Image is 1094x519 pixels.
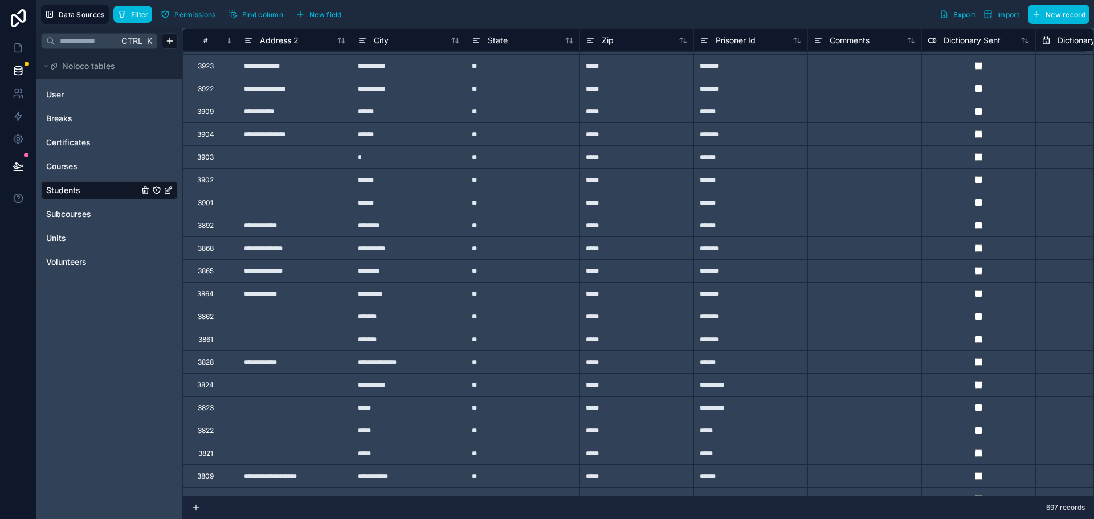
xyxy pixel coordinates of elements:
[198,198,213,207] div: 3901
[198,449,213,458] div: 3821
[197,153,214,162] div: 3903
[953,10,975,19] span: Export
[46,232,66,244] span: Units
[224,6,287,23] button: Find column
[198,403,214,412] div: 3823
[46,232,138,244] a: Units
[41,133,178,152] div: Certificates
[198,358,214,367] div: 3828
[46,137,91,148] span: Certificates
[59,10,105,19] span: Data Sources
[198,335,213,344] div: 3861
[41,5,109,24] button: Data Sources
[198,62,214,71] div: 3923
[198,221,214,230] div: 3892
[46,185,138,196] a: Students
[979,5,1023,24] button: Import
[197,175,214,185] div: 3902
[41,109,178,128] div: Breaks
[113,6,153,23] button: Filter
[157,6,219,23] button: Permissions
[197,472,214,481] div: 3809
[157,6,224,23] a: Permissions
[41,58,171,74] button: Noloco tables
[1046,10,1085,19] span: New record
[1046,503,1085,512] span: 697 records
[46,209,91,220] span: Subcourses
[46,185,80,196] span: Students
[41,253,178,271] div: Volunteers
[602,35,614,46] span: Zip
[41,157,178,175] div: Courses
[488,35,508,46] span: State
[191,36,219,44] div: #
[197,130,214,139] div: 3904
[198,426,214,435] div: 3822
[716,35,756,46] span: Prisoner Id
[120,34,144,48] span: Ctrl
[46,89,64,100] span: User
[46,113,72,124] span: Breaks
[374,35,389,46] span: City
[46,161,77,172] span: Courses
[174,10,215,19] span: Permissions
[197,495,214,504] div: 3807
[944,35,1001,46] span: Dictionary Sent
[260,35,299,46] span: Address 2
[145,37,153,45] span: K
[242,10,283,19] span: Find column
[46,137,138,148] a: Certificates
[46,209,138,220] a: Subcourses
[62,60,115,72] span: Noloco tables
[1023,5,1089,24] a: New record
[46,256,87,268] span: Volunteers
[41,229,178,247] div: Units
[197,107,214,116] div: 3909
[997,10,1019,19] span: Import
[830,35,870,46] span: Comments
[41,181,178,199] div: Students
[46,161,138,172] a: Courses
[46,113,138,124] a: Breaks
[46,256,138,268] a: Volunteers
[46,89,138,100] a: User
[197,289,214,299] div: 3864
[41,205,178,223] div: Subcourses
[936,5,979,24] button: Export
[198,267,214,276] div: 3865
[198,244,214,253] div: 3868
[1028,5,1089,24] button: New record
[197,381,214,390] div: 3824
[198,312,214,321] div: 3862
[292,6,346,23] button: New field
[131,10,149,19] span: Filter
[309,10,342,19] span: New field
[198,84,214,93] div: 3922
[41,85,178,104] div: User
